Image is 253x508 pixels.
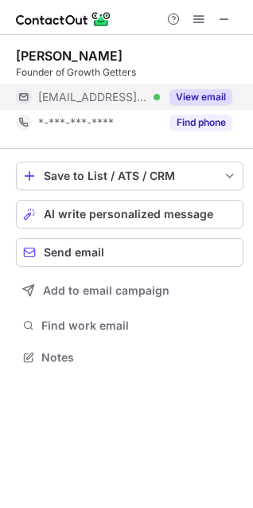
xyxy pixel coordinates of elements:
span: Add to email campaign [43,284,169,297]
button: Reveal Button [169,115,232,131]
button: AI write personalized message [16,200,243,229]
button: Reveal Button [169,89,232,105]
span: [EMAIL_ADDRESS][DOMAIN_NAME] [38,90,148,104]
button: Notes [16,346,243,369]
span: AI write personalized message [44,208,213,221]
div: Save to List / ATS / CRM [44,170,216,182]
button: Send email [16,238,243,267]
button: Find work email [16,315,243,337]
span: Notes [41,350,237,365]
div: [PERSON_NAME] [16,48,123,64]
span: Find work email [41,318,237,333]
img: ContactOut v5.3.10 [16,10,111,29]
button: save-profile-one-click [16,162,243,190]
span: Send email [44,246,104,259]
button: Add to email campaign [16,276,243,305]
div: Founder of Growth Getters [16,65,243,80]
